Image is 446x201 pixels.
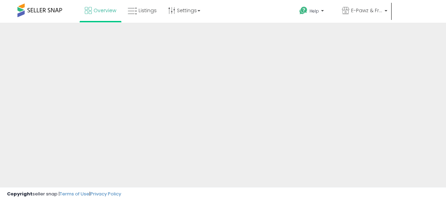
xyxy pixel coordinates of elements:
[299,6,308,15] i: Get Help
[94,7,116,14] span: Overview
[294,1,336,23] a: Help
[7,191,121,198] div: seller snap | |
[139,7,157,14] span: Listings
[90,191,121,197] a: Privacy Policy
[7,191,32,197] strong: Copyright
[60,191,89,197] a: Terms of Use
[310,8,319,14] span: Help
[351,7,382,14] span: E-Pawz & Friends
